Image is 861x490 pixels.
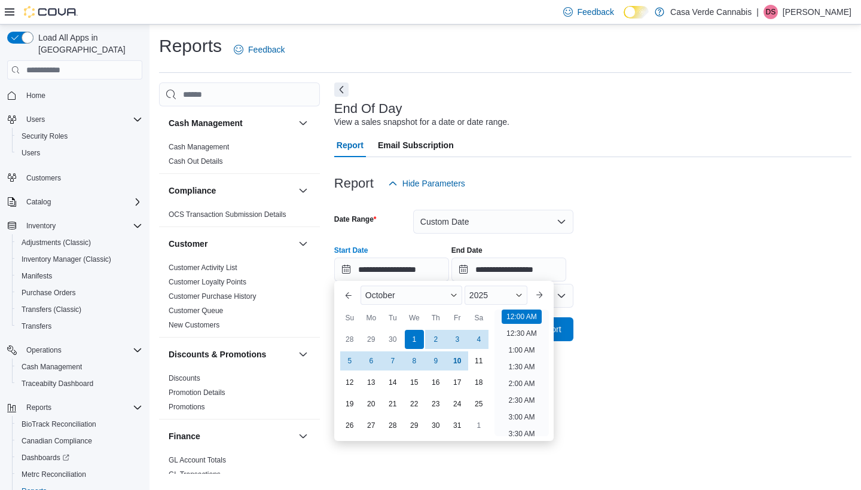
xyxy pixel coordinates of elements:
button: Reports [22,400,56,415]
span: Canadian Compliance [22,436,92,446]
button: Next [334,82,349,97]
span: Transfers (Classic) [17,302,142,317]
span: Customers [26,173,61,183]
button: Operations [2,342,147,359]
span: Security Roles [17,129,142,143]
span: Inventory [26,221,56,231]
div: We [405,308,424,327]
h3: Discounts & Promotions [169,348,266,360]
span: Metrc Reconciliation [17,467,142,482]
a: Customer Queue [169,307,223,315]
div: day-29 [362,330,381,349]
button: Traceabilty Dashboard [12,375,147,392]
ul: Time [494,310,549,436]
div: Button. Open the year selector. 2025 is currently selected. [465,286,527,305]
span: October [365,290,395,300]
button: Canadian Compliance [12,433,147,449]
span: Operations [22,343,142,357]
a: Customer Activity List [169,264,237,272]
span: Users [22,148,40,158]
span: Traceabilty Dashboard [22,379,93,388]
button: Next month [530,286,549,305]
span: BioTrack Reconciliation [22,419,96,429]
h3: Cash Management [169,117,243,129]
button: Cash Management [296,116,310,130]
span: Cash Management [17,360,142,374]
a: Transfers [17,319,56,333]
div: Finance [159,453,320,486]
span: Catalog [22,195,142,209]
span: Dashboards [22,453,69,463]
a: Dashboards [12,449,147,466]
div: day-1 [469,416,488,435]
li: 12:30 AM [502,326,542,341]
a: BioTrack Reconciliation [17,417,101,431]
span: Adjustments (Classic) [22,238,91,247]
span: Home [22,88,142,103]
button: Users [22,112,50,127]
li: 1:00 AM [503,343,539,357]
div: Fr [448,308,467,327]
a: Transfers (Classic) [17,302,86,317]
h3: Compliance [169,185,216,197]
div: day-1 [405,330,424,349]
div: Compliance [159,207,320,226]
div: Button. Open the month selector. October is currently selected. [361,286,462,305]
label: End Date [451,246,483,255]
div: day-5 [340,351,359,370]
a: Dashboards [17,451,74,465]
label: Date Range [334,215,377,224]
span: Adjustments (Classic) [17,235,142,250]
span: Purchase Orders [17,286,142,300]
div: Desiree Shay [764,5,778,19]
a: GL Transactions [169,470,221,479]
span: Transfers (Classic) [22,305,81,314]
div: day-12 [340,373,359,392]
button: Finance [169,430,294,442]
div: day-17 [448,373,467,392]
div: day-28 [383,416,402,435]
button: Catalog [2,194,147,210]
div: Customer [159,261,320,337]
span: Feedback [248,44,285,56]
div: day-2 [426,330,445,349]
button: Discounts & Promotions [169,348,294,360]
div: day-15 [405,373,424,392]
div: day-20 [362,394,381,414]
div: day-24 [448,394,467,414]
span: DS [766,5,776,19]
span: Inventory Manager (Classic) [17,252,142,267]
span: Inventory [22,219,142,233]
button: Inventory [2,218,147,234]
button: Security Roles [12,128,147,145]
p: Casa Verde Cannabis [670,5,752,19]
button: Users [12,145,147,161]
button: Customer [296,237,310,251]
li: 3:30 AM [503,427,539,441]
div: day-31 [448,416,467,435]
a: Users [17,146,45,160]
span: Home [26,91,45,100]
button: Customers [2,169,147,186]
button: Catalog [22,195,56,209]
a: New Customers [169,321,219,329]
a: Cash Management [169,143,229,151]
button: Reports [2,399,147,416]
div: day-9 [426,351,445,370]
span: Customers [22,170,142,185]
div: day-26 [340,416,359,435]
div: day-11 [469,351,488,370]
button: Operations [22,343,66,357]
div: day-23 [426,394,445,414]
span: Cash Management [22,362,82,372]
div: day-30 [426,416,445,435]
div: day-27 [362,416,381,435]
h3: Customer [169,238,207,250]
div: day-29 [405,416,424,435]
span: Inventory Manager (Classic) [22,255,111,264]
li: 2:00 AM [503,376,539,391]
div: day-21 [383,394,402,414]
button: Transfers (Classic) [12,301,147,318]
button: Inventory Manager (Classic) [12,251,147,268]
